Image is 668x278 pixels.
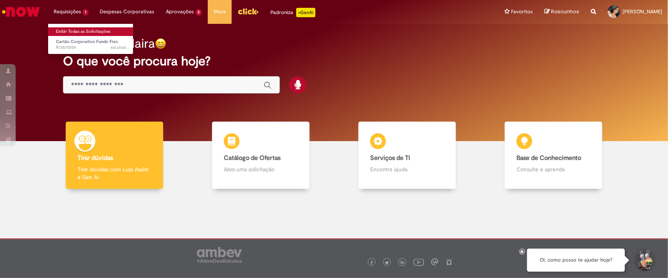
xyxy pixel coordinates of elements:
[527,249,625,272] div: Oi, como posso te ajudar hoje?
[196,9,202,16] span: 2
[48,23,133,54] ul: Requisições
[296,8,315,17] p: +GenAi
[56,39,118,45] span: Cartão Corporativo Fundo Fixo
[385,261,389,265] img: logo_footer_twitter.png
[544,8,579,16] a: Rascunhos
[481,122,627,189] a: Base de Conhecimento Consulte e aprenda
[48,38,134,52] a: Aberto R13570159 : Cartão Corporativo Fundo Fixo
[517,154,581,162] b: Base de Conhecimento
[111,45,126,50] span: 6d atrás
[511,8,533,16] span: Favoritos
[446,258,453,265] img: logo_footer_naosei.png
[270,8,315,17] div: Padroniza
[401,260,405,265] img: logo_footer_linkedin.png
[517,165,591,173] p: Consulte e aprenda
[197,247,242,263] img: logo_footer_ambev_rotulo_gray.png
[224,154,281,162] b: Catálogo de Ofertas
[41,122,187,189] a: Tirar dúvidas Tirar dúvidas com Lupi Assist e Gen Ai
[370,165,444,173] p: Encontre ajuda
[187,122,334,189] a: Catálogo de Ofertas Abra uma solicitação
[56,45,126,51] span: R13570159
[551,8,579,15] span: Rascunhos
[623,8,662,15] span: [PERSON_NAME]
[334,122,481,189] a: Serviços de TI Encontre ajuda
[83,9,88,16] span: 1
[224,165,298,173] p: Abra uma solicitação
[238,5,259,17] img: click_logo_yellow_360x200.png
[77,154,113,162] b: Tirar dúvidas
[77,165,151,181] p: Tirar dúvidas com Lupi Assist e Gen Ai
[370,154,410,162] b: Serviços de TI
[100,8,155,16] span: Despesas Corporativas
[155,38,166,49] img: happy-face.png
[166,8,194,16] span: Aprovações
[63,54,605,68] h2: O que você procura hoje?
[1,4,41,20] img: ServiceNow
[414,257,424,267] img: logo_footer_youtube.png
[633,249,656,272] button: Iniciar Conversa de Suporte
[54,8,81,16] span: Requisições
[111,45,126,50] time: 26/09/2025 11:35:41
[370,261,374,265] img: logo_footer_facebook.png
[214,8,226,16] span: More
[431,258,438,265] img: logo_footer_workplace.png
[48,27,134,36] a: Exibir Todas as Solicitações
